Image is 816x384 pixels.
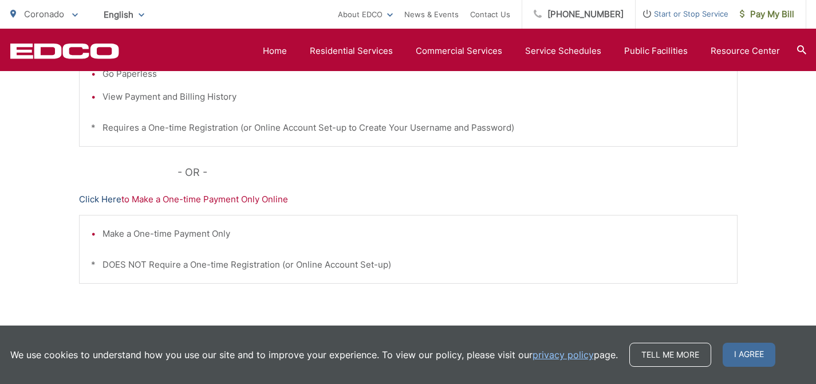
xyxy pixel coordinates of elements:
[79,193,738,206] p: to Make a One-time Payment Only Online
[79,193,121,206] a: Click Here
[103,90,726,104] li: View Payment and Billing History
[533,348,594,362] a: privacy policy
[103,67,726,81] li: Go Paperless
[91,121,726,135] p: * Requires a One-time Registration (or Online Account Set-up to Create Your Username and Password)
[525,44,601,58] a: Service Schedules
[263,44,287,58] a: Home
[10,348,618,362] p: We use cookies to understand how you use our site and to improve your experience. To view our pol...
[310,44,393,58] a: Residential Services
[404,7,459,21] a: News & Events
[10,43,119,59] a: EDCD logo. Return to the homepage.
[338,7,393,21] a: About EDCO
[416,44,502,58] a: Commercial Services
[91,258,726,272] p: * DOES NOT Require a One-time Registration (or Online Account Set-up)
[103,227,726,241] li: Make a One-time Payment Only
[178,164,738,181] p: - OR -
[470,7,510,21] a: Contact Us
[95,5,153,25] span: English
[740,7,794,21] span: Pay My Bill
[24,9,64,19] span: Coronado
